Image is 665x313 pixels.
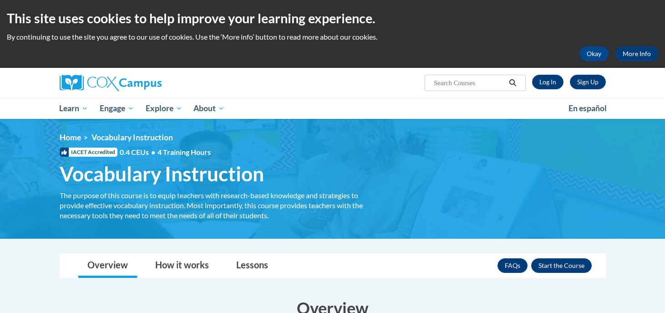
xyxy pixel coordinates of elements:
a: How it works [146,254,218,278]
div: Main menu [46,98,619,119]
h2: This site uses cookies to help improve your learning experience. [7,9,658,27]
p: By continuing to use the site you agree to our use of cookies. Use the ‘More info’ button to read... [7,32,658,42]
a: En español [563,99,613,118]
img: Cox Campus [60,75,162,91]
span: About [193,103,224,114]
a: More Info [615,46,658,61]
div: The purpose of this course is to equip teachers with research-based knowledge and strategies to p... [60,190,374,221]
span: • [151,148,155,156]
button: Enroll [531,258,592,273]
a: Overview [78,254,137,278]
span: Vocabulary Instruction [60,162,264,186]
a: Engage [94,98,140,119]
a: Register [570,75,606,89]
input: Search Courses [433,77,506,88]
span: 0.4 CEUs [120,147,211,157]
a: Lessons [227,254,277,278]
a: Log In [532,75,563,89]
span: Explore [146,103,182,114]
span: Vocabulary Instruction [91,133,173,142]
button: Search [506,77,519,88]
a: Explore [140,98,188,119]
a: Home [60,133,81,142]
a: Learn [54,98,94,119]
span: IACET Accredited [60,148,117,157]
span: Engage [100,103,134,114]
span: 4 Training Hours [157,148,211,156]
a: Cox Campus [60,75,233,91]
a: About [188,98,230,119]
span: Learn [59,103,88,114]
a: FAQs [497,258,528,273]
button: Okay [579,46,609,61]
span: En español [569,103,607,113]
